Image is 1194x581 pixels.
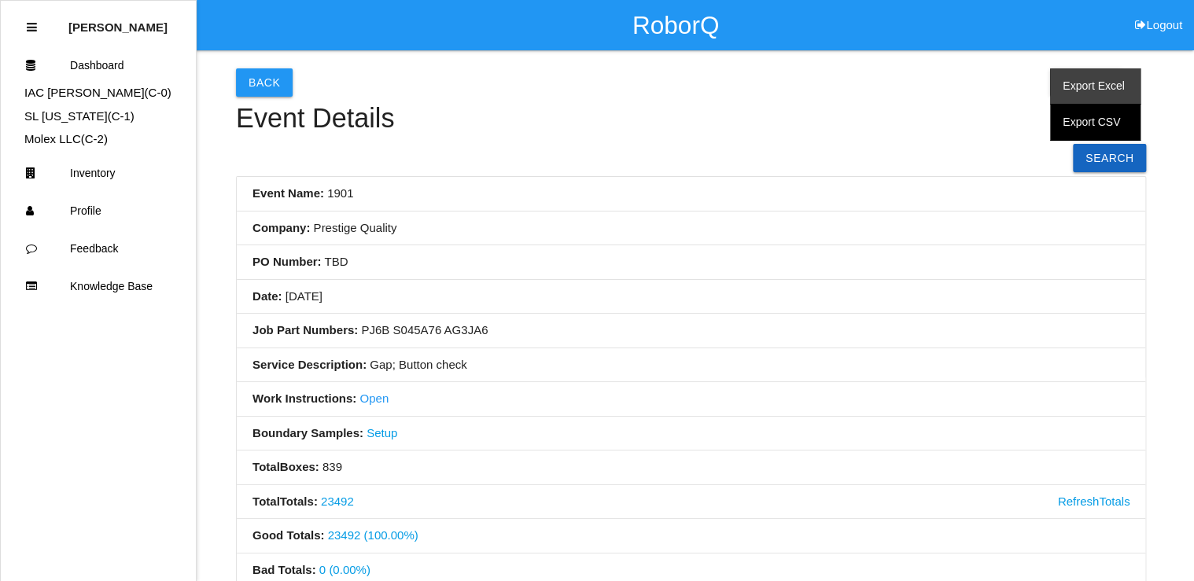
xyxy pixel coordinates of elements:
a: 23492 (100.00%) [328,528,418,542]
a: Molex LLC(C-2) [24,132,108,145]
b: Boundary Samples: [252,426,363,439]
div: Close [27,9,37,46]
b: Work Instructions: [252,392,356,405]
a: Knowledge Base [1,267,196,305]
li: TBD [237,245,1145,280]
b: PO Number: [252,255,322,268]
li: 1901 [237,177,1145,211]
div: IAC Alma's Dashboard [1,84,196,102]
a: Profile [1,192,196,230]
li: 839 [237,450,1145,485]
div: Molex LLC's Dashboard [1,131,196,149]
b: Company: [252,221,310,234]
b: Job Part Numbers: [252,323,358,336]
a: 23492 [321,495,354,508]
li: Prestige Quality [237,211,1145,246]
a: Export CSV [1050,105,1141,141]
a: Dashboard [1,46,196,84]
a: Inventory [1,154,196,192]
a: Search [1073,144,1146,172]
a: 0 (0.00%) [319,563,370,576]
b: Good Totals : [252,528,324,542]
li: Gap; Button check [237,348,1145,383]
button: Back [236,68,293,97]
a: Export Excel [1050,68,1141,105]
div: SL Tennessee's Dashboard [1,108,196,126]
a: Feedback [1,230,196,267]
b: Total Boxes : [252,460,319,473]
b: Service Description: [252,358,367,371]
a: Setup [367,426,397,439]
li: [DATE] [237,280,1145,314]
li: PJ6B S045A76 AG3JA6 [237,314,1145,348]
a: Open [359,392,389,405]
b: Total Totals : [252,495,318,508]
p: Thomas Sontag [68,9,168,34]
h4: Event Details [236,104,1146,134]
b: Bad Totals : [252,563,316,576]
a: Refresh Totals [1058,493,1130,511]
b: Event Name: [252,186,324,200]
a: IAC [PERSON_NAME](C-0) [24,86,171,99]
b: Date: [252,289,282,303]
a: SL [US_STATE](C-1) [24,109,135,123]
